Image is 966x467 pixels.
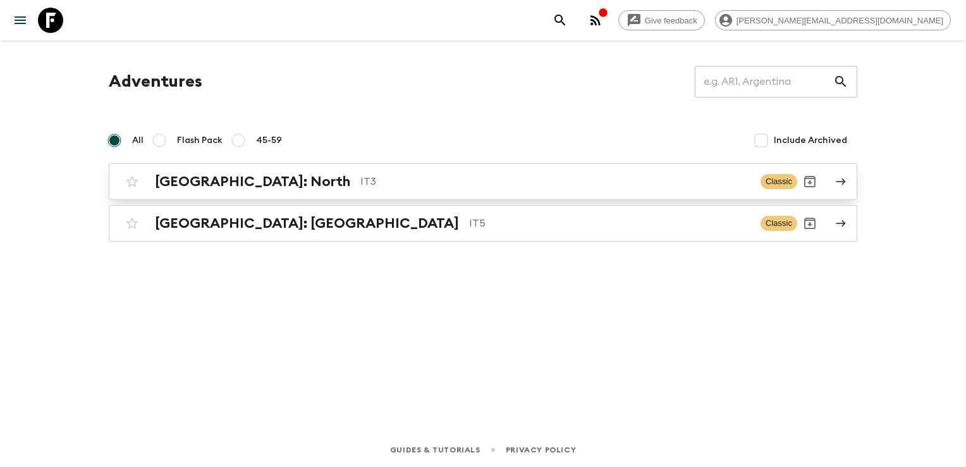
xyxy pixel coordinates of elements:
[390,443,480,457] a: Guides & Tutorials
[715,10,951,30] div: [PERSON_NAME][EMAIL_ADDRESS][DOMAIN_NAME]
[761,216,797,231] span: Classic
[109,205,857,242] a: [GEOGRAPHIC_DATA]: [GEOGRAPHIC_DATA]IT5ClassicArchive
[761,174,797,189] span: Classic
[360,174,750,189] p: IT3
[797,169,822,194] button: Archive
[695,64,833,99] input: e.g. AR1, Argentina
[797,211,822,236] button: Archive
[618,10,705,30] a: Give feedback
[256,134,282,147] span: 45-59
[155,215,459,232] h2: [GEOGRAPHIC_DATA]: [GEOGRAPHIC_DATA]
[109,69,202,94] h1: Adventures
[774,134,847,147] span: Include Archived
[132,134,144,147] span: All
[177,134,223,147] span: Flash Pack
[109,163,857,200] a: [GEOGRAPHIC_DATA]: NorthIT3ClassicArchive
[8,8,33,33] button: menu
[155,173,350,190] h2: [GEOGRAPHIC_DATA]: North
[469,216,750,231] p: IT5
[506,443,576,457] a: Privacy Policy
[730,16,950,25] span: [PERSON_NAME][EMAIL_ADDRESS][DOMAIN_NAME]
[547,8,573,33] button: search adventures
[638,16,704,25] span: Give feedback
